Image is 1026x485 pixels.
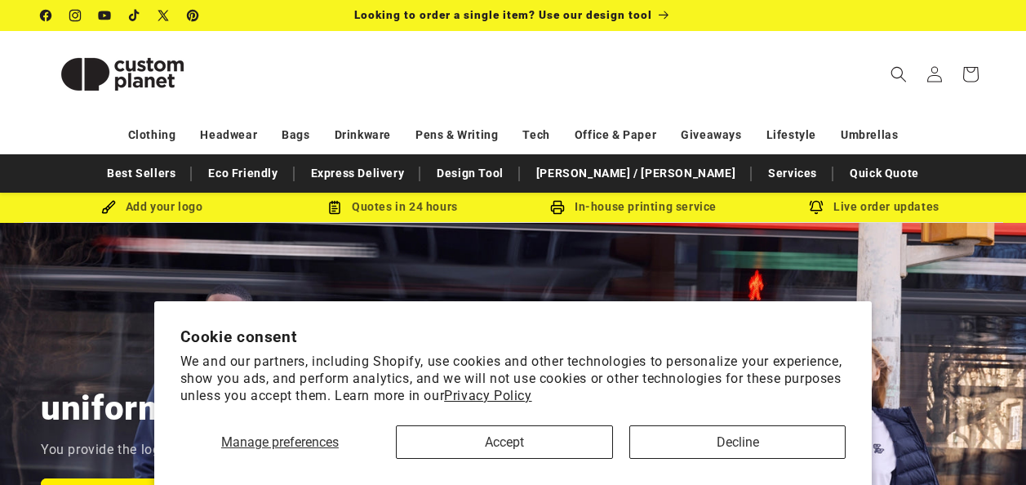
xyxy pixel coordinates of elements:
a: Pens & Writing [415,121,498,149]
a: Eco Friendly [200,159,286,188]
a: Design Tool [429,159,512,188]
div: Live order updates [754,197,995,217]
button: Accept [396,425,613,459]
a: Clothing [128,121,176,149]
img: Order updates [809,200,824,215]
a: Quick Quote [842,159,927,188]
span: Manage preferences [221,434,339,450]
img: In-house printing [550,200,565,215]
a: Best Sellers [99,159,184,188]
a: Privacy Policy [444,388,531,403]
a: Office & Paper [575,121,656,149]
button: Manage preferences [180,425,380,459]
a: Headwear [200,121,257,149]
a: Express Delivery [303,159,413,188]
div: Add your logo [32,197,273,217]
h2: Cookie consent [180,327,846,346]
button: Decline [629,425,846,459]
img: Order Updates Icon [327,200,342,215]
summary: Search [881,56,917,92]
p: We and our partners, including Shopify, use cookies and other technologies to personalize your ex... [180,354,846,404]
div: In-house printing service [513,197,754,217]
img: Brush Icon [101,200,116,215]
a: Umbrellas [841,121,898,149]
h2: uniforms & workwear [41,386,383,430]
p: You provide the logo, we do the rest. [41,438,265,462]
a: [PERSON_NAME] / [PERSON_NAME] [528,159,744,188]
a: Bags [282,121,309,149]
a: Giveaways [681,121,741,149]
span: Looking to order a single item? Use our design tool [354,8,652,21]
img: Custom Planet [41,38,204,111]
a: Tech [522,121,549,149]
a: Services [760,159,825,188]
div: Quotes in 24 hours [273,197,513,217]
iframe: Chat Widget [944,407,1026,485]
a: Lifestyle [766,121,816,149]
a: Drinkware [335,121,391,149]
a: Custom Planet [35,31,211,117]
